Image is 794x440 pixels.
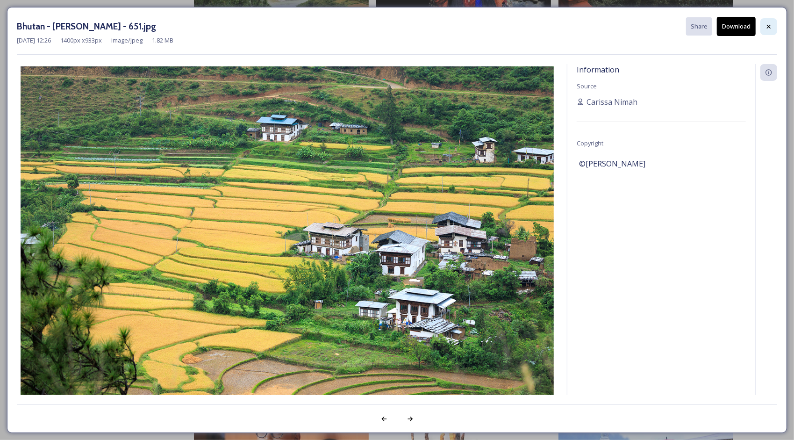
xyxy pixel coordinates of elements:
[17,36,51,45] span: [DATE] 12:26
[152,36,173,45] span: 1.82 MB
[577,65,619,75] span: Information
[686,17,712,36] button: Share
[111,36,143,45] span: image/jpeg
[579,158,645,169] span: ©[PERSON_NAME]
[17,66,558,422] img: Bhutan%20-%20Moshe%20Shai%20-%20651.jpg
[577,139,603,147] span: Copyright
[717,17,756,36] button: Download
[60,36,102,45] span: 1400 px x 933 px
[587,96,637,108] span: Carissa Nimah
[577,82,597,90] span: Source
[17,20,156,33] h3: Bhutan - [PERSON_NAME] - 651.jpg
